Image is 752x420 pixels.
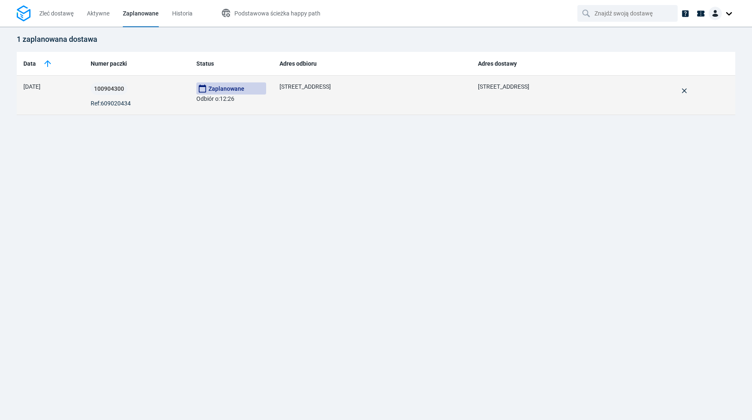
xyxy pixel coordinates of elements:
span: Zleć dostawę [39,10,74,17]
span: Aktywne [87,10,109,17]
span: Status [196,59,214,68]
span: Podstawowa ścieżka happy path [234,10,320,17]
p: Odbiór o : [196,82,266,103]
input: Znajdź swoją dostawę [594,5,662,21]
span: Numer paczki [91,59,127,68]
span: 12:26 [220,95,234,102]
span: Zaplanowane [123,10,159,17]
button: 100904300 [91,82,127,95]
img: Logo [17,5,30,22]
span: [STREET_ADDRESS] [478,83,529,90]
img: sorting [43,59,53,69]
span: Historia [172,10,193,17]
span: Adres odbioru [279,59,317,68]
img: Client [709,7,722,20]
span: 1 zaplanowana dostawa [17,35,97,44]
span: [STREET_ADDRESS] [279,83,331,90]
span: 100904300 [94,86,124,92]
span: Zaplanowane [196,82,266,95]
th: Toggle SortBy [17,52,84,76]
span: [DATE] [23,83,41,90]
span: Adres dostawy [478,59,517,68]
span: Ref: 609020434 [91,99,131,108]
span: Data [23,59,36,68]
